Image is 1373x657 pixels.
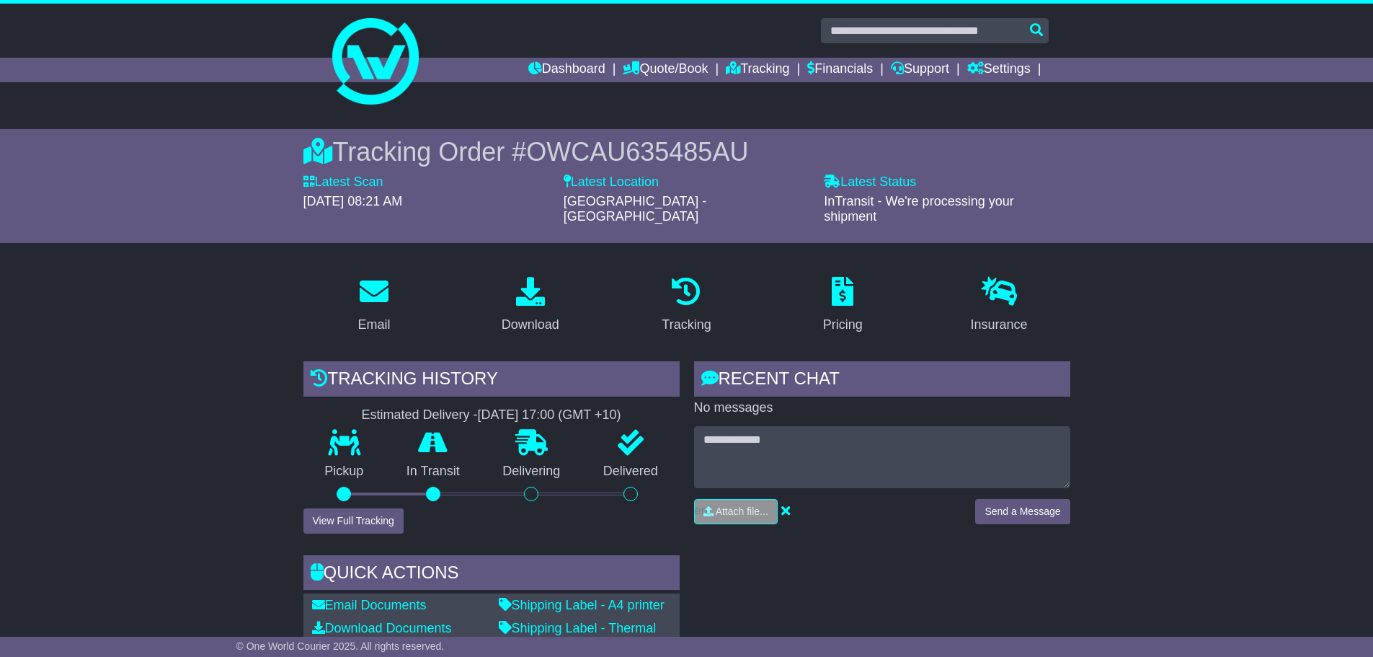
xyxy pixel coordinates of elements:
[303,464,386,480] p: Pickup
[564,194,706,224] span: [GEOGRAPHIC_DATA] - [GEOGRAPHIC_DATA]
[824,175,916,190] label: Latest Status
[303,361,680,400] div: Tracking history
[481,464,582,480] p: Delivering
[502,315,559,335] div: Download
[312,621,452,635] a: Download Documents
[499,598,665,612] a: Shipping Label - A4 printer
[823,315,863,335] div: Pricing
[975,499,1070,524] button: Send a Message
[528,58,605,82] a: Dashboard
[499,621,657,651] a: Shipping Label - Thermal printer
[967,58,1031,82] a: Settings
[236,640,445,652] span: © One World Courier 2025. All rights reserved.
[348,272,399,340] a: Email
[824,194,1014,224] span: InTransit - We're processing your shipment
[303,508,404,534] button: View Full Tracking
[385,464,481,480] p: In Transit
[694,361,1070,400] div: RECENT CHAT
[623,58,708,82] a: Quote/Book
[726,58,789,82] a: Tracking
[582,464,680,480] p: Delivered
[303,407,680,423] div: Estimated Delivery -
[807,58,873,82] a: Financials
[652,272,720,340] a: Tracking
[891,58,949,82] a: Support
[312,598,427,612] a: Email Documents
[303,136,1070,167] div: Tracking Order #
[961,272,1037,340] a: Insurance
[814,272,872,340] a: Pricing
[357,315,390,335] div: Email
[971,315,1028,335] div: Insurance
[478,407,621,423] div: [DATE] 17:00 (GMT +10)
[526,137,748,167] span: OWCAU635485AU
[303,175,383,190] label: Latest Scan
[662,315,711,335] div: Tracking
[303,194,403,208] span: [DATE] 08:21 AM
[694,400,1070,416] p: No messages
[303,555,680,594] div: Quick Actions
[564,175,659,190] label: Latest Location
[492,272,569,340] a: Download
